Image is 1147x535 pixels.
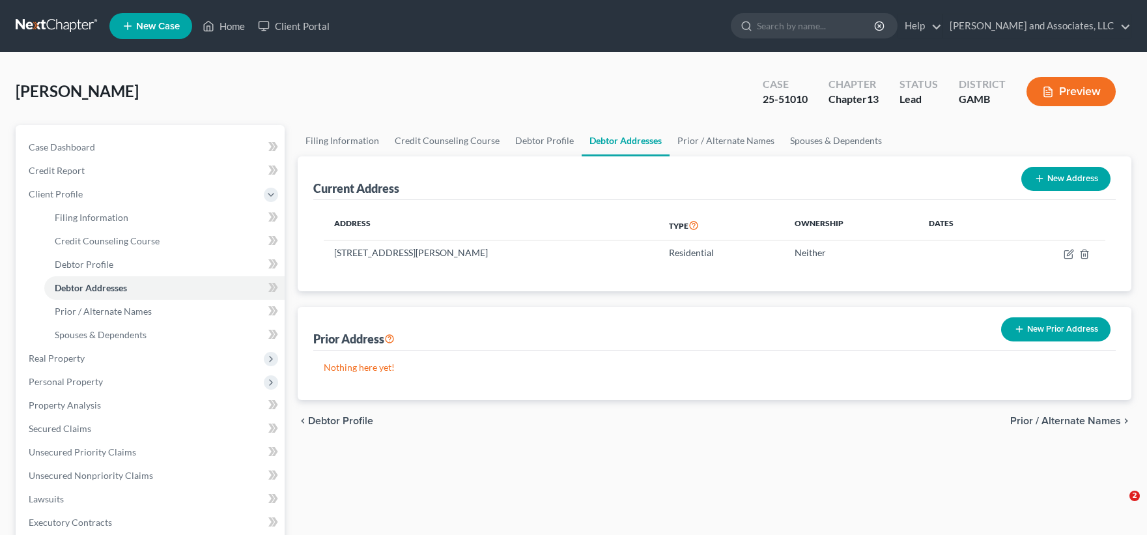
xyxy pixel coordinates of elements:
[507,125,582,156] a: Debtor Profile
[582,125,670,156] a: Debtor Addresses
[670,125,782,156] a: Prior / Alternate Names
[44,276,285,300] a: Debtor Addresses
[298,416,308,426] i: chevron_left
[867,93,879,105] span: 13
[1129,491,1140,501] span: 2
[18,487,285,511] a: Lawsuits
[1021,167,1111,191] button: New Address
[899,77,938,92] div: Status
[55,212,128,223] span: Filing Information
[29,376,103,387] span: Personal Property
[308,416,373,426] span: Debtor Profile
[29,446,136,457] span: Unsecured Priority Claims
[1010,416,1131,426] button: Prior / Alternate Names chevron_right
[658,240,785,265] td: Residential
[324,210,658,240] th: Address
[18,464,285,487] a: Unsecured Nonpriority Claims
[658,210,785,240] th: Type
[324,240,658,265] td: [STREET_ADDRESS][PERSON_NAME]
[298,125,387,156] a: Filing Information
[1027,77,1116,106] button: Preview
[959,92,1006,107] div: GAMB
[784,210,918,240] th: Ownership
[29,517,112,528] span: Executory Contracts
[387,125,507,156] a: Credit Counseling Course
[1001,317,1111,341] button: New Prior Address
[828,77,879,92] div: Chapter
[18,441,285,464] a: Unsecured Priority Claims
[313,181,399,196] div: Current Address
[18,136,285,159] a: Case Dashboard
[251,14,336,38] a: Client Portal
[29,165,85,176] span: Credit Report
[828,92,879,107] div: Chapter
[324,361,1105,374] p: Nothing here yet!
[763,92,808,107] div: 25-51010
[55,259,113,270] span: Debtor Profile
[44,229,285,253] a: Credit Counseling Course
[136,22,180,31] span: New Case
[784,240,918,265] td: Neither
[918,210,1006,240] th: Dates
[763,77,808,92] div: Case
[29,141,95,152] span: Case Dashboard
[55,329,147,340] span: Spouses & Dependents
[313,331,395,347] div: Prior Address
[29,470,153,481] span: Unsecured Nonpriority Claims
[782,125,890,156] a: Spouses & Dependents
[44,300,285,323] a: Prior / Alternate Names
[44,206,285,229] a: Filing Information
[1103,491,1134,522] iframe: Intercom live chat
[16,81,139,100] span: [PERSON_NAME]
[29,423,91,434] span: Secured Claims
[898,14,942,38] a: Help
[18,511,285,534] a: Executory Contracts
[18,394,285,417] a: Property Analysis
[44,253,285,276] a: Debtor Profile
[18,159,285,182] a: Credit Report
[899,92,938,107] div: Lead
[943,14,1131,38] a: [PERSON_NAME] and Associates, LLC
[55,235,160,246] span: Credit Counseling Course
[55,282,127,293] span: Debtor Addresses
[55,306,152,317] span: Prior / Alternate Names
[298,416,373,426] button: chevron_left Debtor Profile
[1121,416,1131,426] i: chevron_right
[44,323,285,347] a: Spouses & Dependents
[29,493,64,504] span: Lawsuits
[757,14,876,38] input: Search by name...
[196,14,251,38] a: Home
[29,399,101,411] span: Property Analysis
[1010,416,1121,426] span: Prior / Alternate Names
[18,417,285,441] a: Secured Claims
[959,77,1006,92] div: District
[29,188,83,199] span: Client Profile
[29,353,85,364] span: Real Property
